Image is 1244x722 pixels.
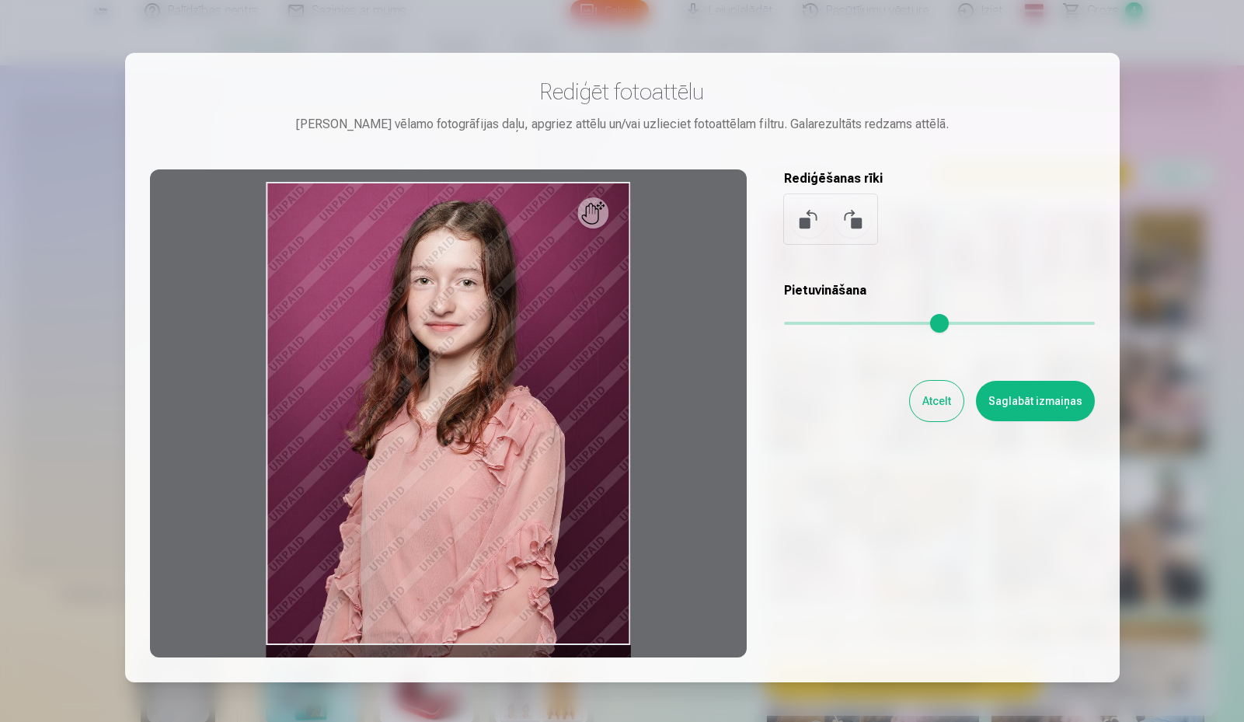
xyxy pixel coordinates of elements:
div: [PERSON_NAME] vēlamo fotogrāfijas daļu, apgriez attēlu un/vai uzlieciet fotoattēlam filtru. Galar... [150,115,1095,134]
h5: Pietuvināšana [784,281,1095,300]
button: Saglabāt izmaiņas [976,381,1095,421]
button: Atcelt [910,381,963,421]
h3: Rediģēt fotoattēlu [150,78,1095,106]
h5: Rediģēšanas rīki [784,169,1095,188]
